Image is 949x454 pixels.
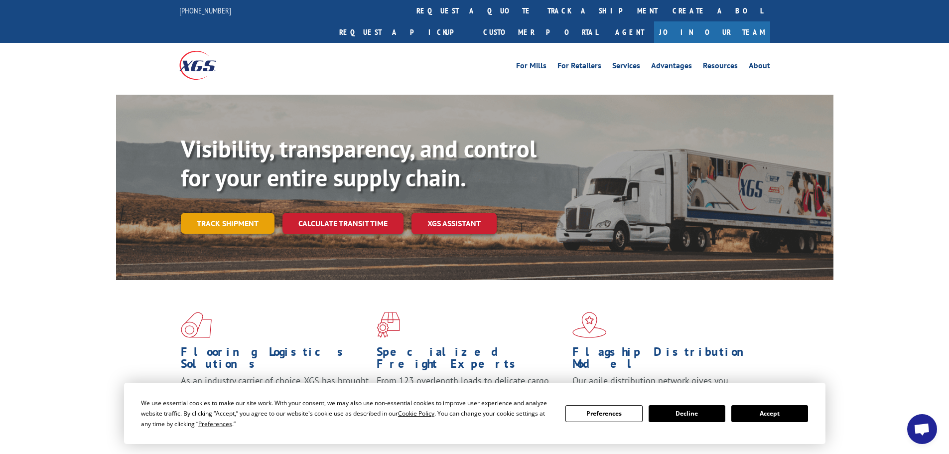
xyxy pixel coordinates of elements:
button: Accept [731,405,808,422]
button: Preferences [565,405,642,422]
div: We use essential cookies to make our site work. With your consent, we may also use non-essential ... [141,398,553,429]
a: Agent [605,21,654,43]
div: Cookie Consent Prompt [124,383,825,444]
a: Customer Portal [476,21,605,43]
a: About [749,62,770,73]
span: Preferences [198,420,232,428]
a: Join Our Team [654,21,770,43]
a: For Mills [516,62,546,73]
h1: Flagship Distribution Model [572,346,761,375]
img: xgs-icon-focused-on-flooring-red [377,312,400,338]
a: [PHONE_NUMBER] [179,5,231,15]
a: For Retailers [557,62,601,73]
a: Track shipment [181,213,274,234]
span: As an industry carrier of choice, XGS has brought innovation and dedication to flooring logistics... [181,375,369,410]
span: Cookie Policy [398,409,434,418]
a: Calculate transit time [282,213,404,234]
a: Advantages [651,62,692,73]
img: xgs-icon-flagship-distribution-model-red [572,312,607,338]
a: XGS ASSISTANT [411,213,497,234]
span: Our agile distribution network gives you nationwide inventory management on demand. [572,375,756,398]
h1: Specialized Freight Experts [377,346,565,375]
a: Request a pickup [332,21,476,43]
b: Visibility, transparency, and control for your entire supply chain. [181,133,537,193]
img: xgs-icon-total-supply-chain-intelligence-red [181,312,212,338]
button: Decline [649,405,725,422]
div: Open chat [907,414,937,444]
a: Resources [703,62,738,73]
p: From 123 overlength loads to delicate cargo, our experienced staff knows the best way to move you... [377,375,565,419]
a: Services [612,62,640,73]
h1: Flooring Logistics Solutions [181,346,369,375]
